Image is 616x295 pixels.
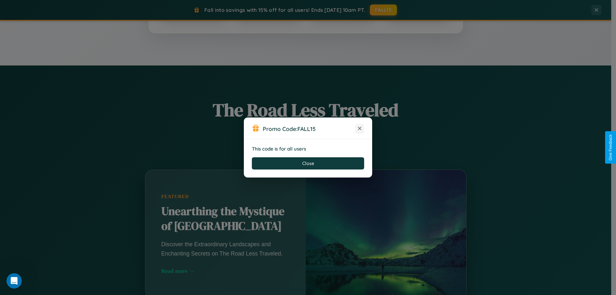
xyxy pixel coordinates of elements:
div: Give Feedback [608,134,613,161]
button: Close [252,157,364,169]
h3: Promo Code: [263,125,355,132]
b: FALL15 [297,125,316,132]
iframe: Intercom live chat [6,273,22,289]
strong: This code is for all users [252,146,306,152]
